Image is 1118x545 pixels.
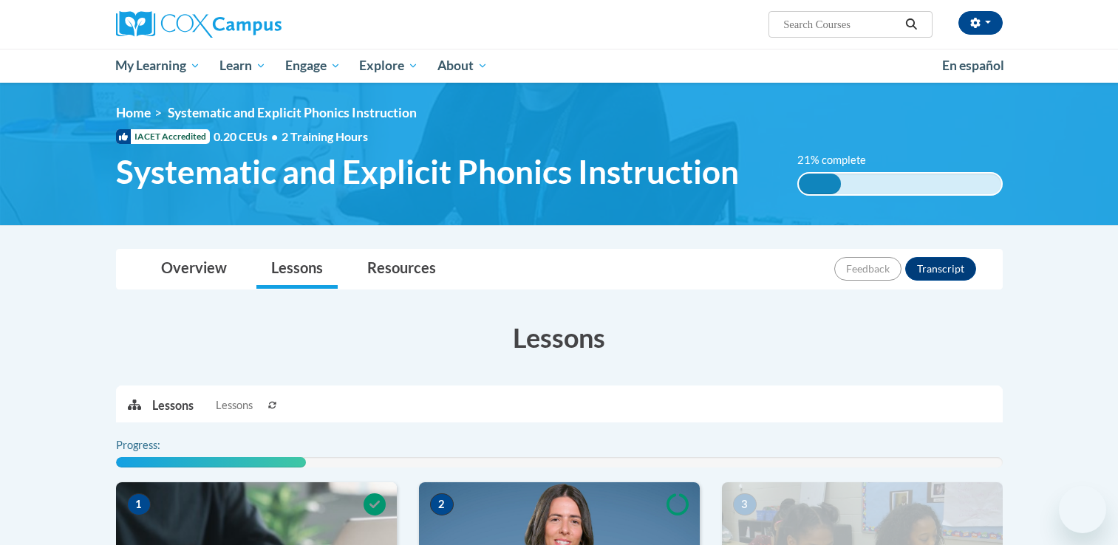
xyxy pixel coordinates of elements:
a: Learn [210,49,276,83]
img: Cox Campus [116,11,282,38]
button: Feedback [834,257,901,281]
span: About [437,57,488,75]
span: Explore [359,57,418,75]
div: Main menu [94,49,1025,83]
span: IACET Accredited [116,129,210,144]
a: Lessons [256,250,338,289]
a: Explore [350,49,428,83]
span: 3 [733,493,757,515]
p: Lessons [152,397,194,414]
span: Engage [285,57,341,75]
span: 0.20 CEUs [214,128,282,145]
div: 21% complete [799,174,841,194]
span: My Learning [115,57,200,75]
span: En español [942,58,1004,73]
a: Resources [352,250,451,289]
iframe: Button to launch messaging window [1059,486,1106,533]
span: Learn [219,57,266,75]
a: En español [933,50,1014,81]
button: Account Settings [958,11,1003,35]
span: Lessons [216,397,253,414]
input: Search Courses [782,16,900,33]
a: Cox Campus [116,11,397,38]
span: 1 [127,493,151,515]
span: • [271,129,278,143]
h3: Lessons [116,319,1003,356]
label: 21% complete [797,152,882,168]
a: Home [116,105,151,120]
span: Systematic and Explicit Phonics Instruction [116,152,739,191]
a: Overview [146,250,242,289]
span: 2 [430,493,454,515]
a: Engage [276,49,350,83]
a: My Learning [106,49,211,83]
span: Systematic and Explicit Phonics Instruction [168,105,417,120]
button: Search [900,16,922,33]
span: 2 Training Hours [282,129,368,143]
button: Transcript [905,257,976,281]
label: Progress: [116,437,201,453]
a: About [428,49,497,83]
